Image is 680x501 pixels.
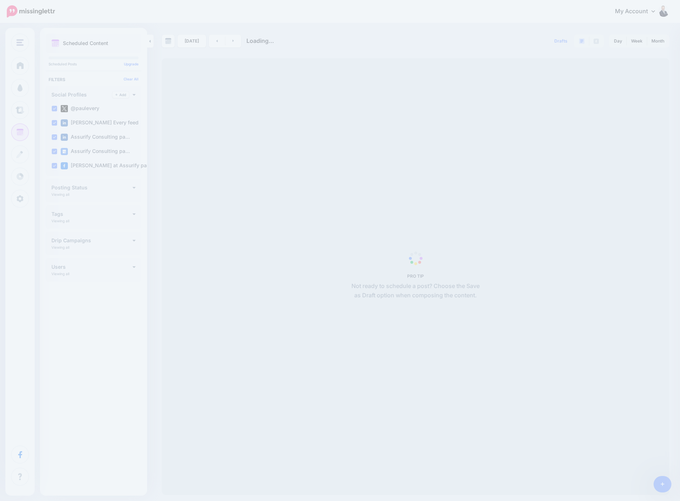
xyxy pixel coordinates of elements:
[608,3,669,20] a: My Account
[647,35,669,47] a: Month
[61,148,130,155] label: Assurify Consulting pa…
[51,264,132,269] h4: Users
[61,148,68,155] img: google_business-square.png
[627,35,647,47] a: Week
[51,92,112,97] h4: Social Profiles
[51,245,69,249] p: Viewing all
[51,39,59,47] img: calendar.png
[61,105,99,112] label: @paulevery
[61,119,139,127] label: [PERSON_NAME] Every feed
[165,38,171,44] img: calendar-grey-darker.png
[112,91,129,98] a: Add
[51,272,69,276] p: Viewing all
[124,62,139,66] a: Upgrade
[16,39,24,46] img: menu.png
[7,5,55,18] img: Missinglettr
[554,39,567,43] span: Drafts
[246,37,274,44] span: Loading...
[51,219,69,223] p: Viewing all
[51,185,132,190] h4: Posting Status
[51,212,132,217] h4: Tags
[349,282,482,300] p: Not ready to schedule a post? Choose the Save as Draft option when composing the content.
[594,39,599,44] img: facebook-grey-square.png
[61,134,130,141] label: Assurify Consulting pa…
[610,35,626,47] a: Day
[177,35,206,48] a: [DATE]
[349,273,482,279] h5: PRO TIP
[49,77,139,82] h4: Filters
[579,38,585,44] img: paragraph-boxed.png
[61,134,68,141] img: linkedin-square.png
[51,192,69,197] p: Viewing all
[124,77,139,81] a: Clear All
[51,238,132,243] h4: Drip Campaigns
[61,162,68,169] img: facebook-square.png
[550,35,572,48] a: Drafts
[61,105,68,112] img: twitter-square.png
[49,62,139,66] p: Scheduled Posts
[61,162,153,169] label: [PERSON_NAME] at Assurify page
[63,41,108,46] p: Scheduled Content
[61,119,68,127] img: linkedin-square.png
